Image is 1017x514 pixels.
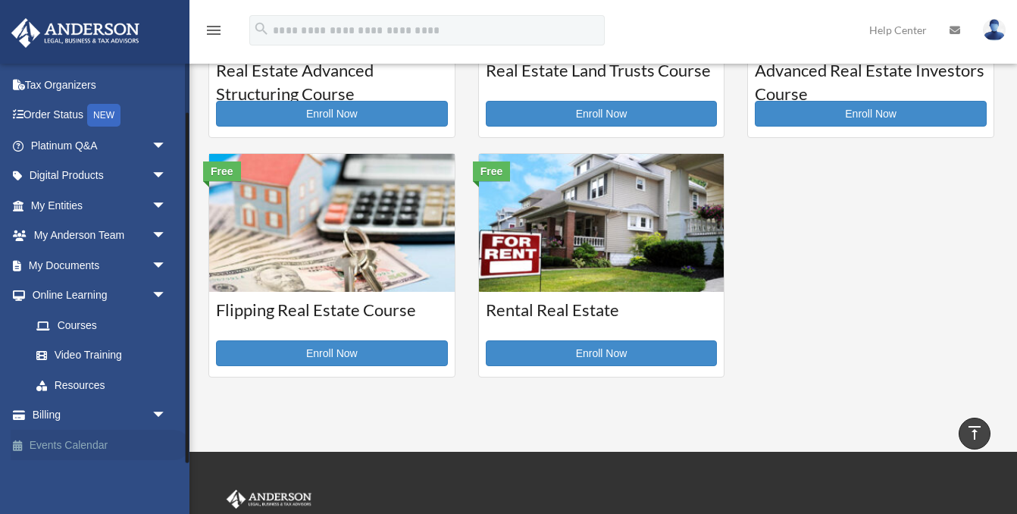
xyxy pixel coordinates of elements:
a: Events Calendar [11,430,189,460]
a: Billingarrow_drop_down [11,400,189,431]
h3: Advanced Real Estate Investors Course [755,59,987,97]
a: Digital Productsarrow_drop_down [11,161,189,191]
a: Enroll Now [486,340,718,366]
img: Anderson Advisors Platinum Portal [7,18,144,48]
a: My Anderson Teamarrow_drop_down [11,221,189,251]
a: Online Learningarrow_drop_down [11,281,189,311]
h3: Rental Real Estate [486,299,718,337]
img: Anderson Advisors Platinum Portal [224,490,314,509]
div: Free [203,161,241,181]
i: vertical_align_top [965,424,984,442]
a: menu [205,27,223,39]
span: arrow_drop_down [152,190,182,221]
h3: Real Estate Land Trusts Course [486,59,718,97]
img: User Pic [983,19,1006,41]
h3: Real Estate Advanced Structuring Course [216,59,448,97]
i: search [253,20,270,37]
a: Platinum Q&Aarrow_drop_down [11,130,189,161]
div: NEW [87,104,120,127]
h3: Flipping Real Estate Course [216,299,448,337]
span: arrow_drop_down [152,221,182,252]
span: arrow_drop_down [152,161,182,192]
a: Enroll Now [755,101,987,127]
a: My Entitiesarrow_drop_down [11,190,189,221]
a: Order StatusNEW [11,100,189,131]
div: Free [473,161,511,181]
a: Tax Organizers [11,70,189,100]
span: arrow_drop_down [152,250,182,281]
a: Courses [21,310,182,340]
span: arrow_drop_down [152,130,182,161]
a: vertical_align_top [959,418,990,450]
span: arrow_drop_down [152,281,182,312]
span: arrow_drop_down [152,400,182,431]
a: Enroll Now [486,101,718,127]
a: Enroll Now [216,340,448,366]
a: My Documentsarrow_drop_down [11,250,189,281]
a: Video Training [21,340,189,371]
a: Resources [21,370,189,400]
i: menu [205,21,223,39]
a: Enroll Now [216,101,448,127]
